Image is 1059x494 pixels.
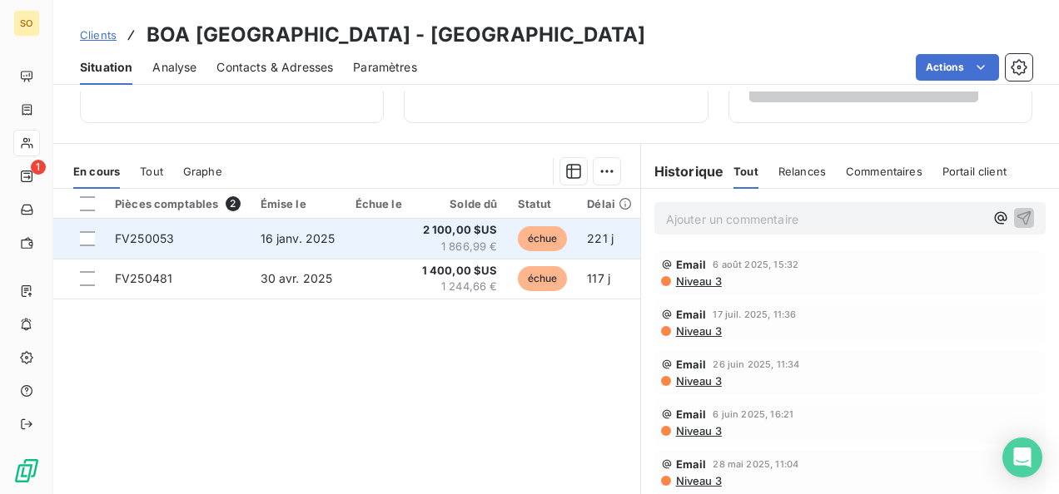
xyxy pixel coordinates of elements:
span: FV250053 [115,231,174,245]
span: 1 866,99 € [422,239,498,255]
span: Situation [80,59,132,76]
div: Pièces comptables [115,196,241,211]
span: En cours [73,165,120,178]
span: Contacts & Adresses [216,59,333,76]
div: Open Intercom Messenger [1002,437,1042,477]
div: Solde dû [422,197,498,210]
span: 16 janv. 2025 [261,231,336,245]
span: Clients [80,28,117,42]
span: Tout [140,165,163,178]
a: Clients [80,27,117,43]
span: Niveau 3 [674,424,722,437]
span: Email [676,258,707,271]
h6: Historique [641,161,724,181]
span: 6 juin 2025, 16:21 [713,409,793,419]
span: Paramètres [353,59,417,76]
span: Niveau 3 [674,324,722,338]
span: 221 j [587,231,614,245]
span: 6 août 2025, 15:32 [713,259,798,269]
span: Portail client [942,165,1007,178]
span: Relances [778,165,826,178]
div: SO [13,10,40,37]
div: Échue le [355,197,402,210]
span: 2 [226,196,241,211]
span: 1 400,00 $US [422,263,498,279]
button: Actions [916,54,999,81]
span: FV250481 [115,271,172,285]
img: Logo LeanPay [13,457,40,484]
span: 26 juin 2025, 11:34 [713,359,799,369]
span: Tout [733,165,758,178]
span: 1 244,66 € [422,279,498,295]
span: échue [518,266,568,291]
span: Email [676,308,707,321]
a: 1 [13,163,39,190]
div: Émise le [261,197,336,210]
span: Niveau 3 [674,274,722,288]
span: Commentaires [846,165,922,178]
div: Statut [518,197,568,210]
span: 28 mai 2025, 11:04 [713,459,798,469]
span: 1 [31,160,46,175]
span: 30 avr. 2025 [261,271,333,285]
span: Email [676,408,707,421]
h3: BOA [GEOGRAPHIC_DATA] - [GEOGRAPHIC_DATA] [147,20,645,50]
span: échue [518,226,568,251]
span: 117 j [587,271,610,285]
span: Niveau 3 [674,374,722,388]
div: Délai [587,197,632,210]
span: Email [676,457,707,471]
span: Analyse [152,59,196,76]
span: Email [676,358,707,371]
span: Graphe [183,165,222,178]
span: Niveau 3 [674,474,722,487]
span: 17 juil. 2025, 11:36 [713,309,796,319]
span: 2 100,00 $US [422,222,498,239]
